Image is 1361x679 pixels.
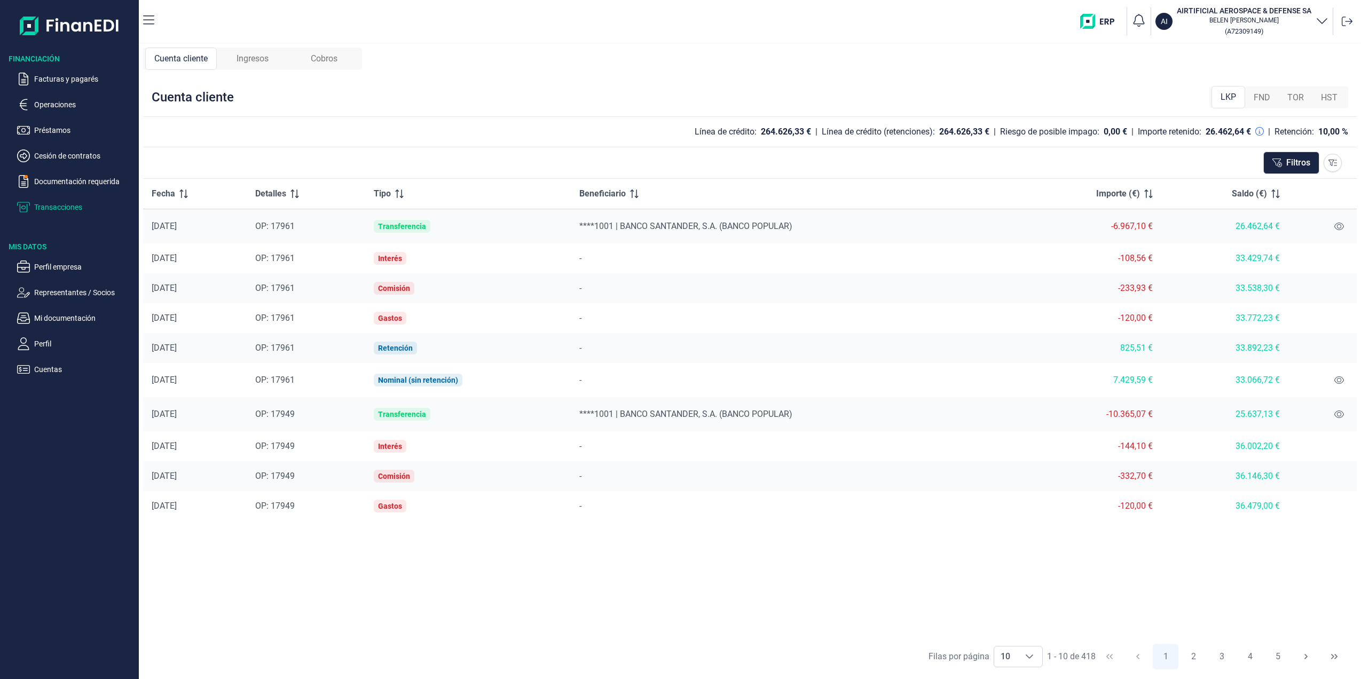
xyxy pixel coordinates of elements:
[34,175,135,188] p: Documentación requerida
[378,254,402,263] div: Interés
[1104,127,1127,137] div: 0,00 €
[152,89,234,106] div: Cuenta cliente
[1279,87,1312,108] div: TOR
[152,343,238,353] div: [DATE]
[152,221,238,232] div: [DATE]
[1263,152,1319,174] button: Filtros
[1254,91,1270,104] span: FND
[579,471,581,481] span: -
[579,441,581,451] span: -
[579,501,581,511] span: -
[579,375,581,385] span: -
[1027,253,1153,264] div: -108,56 €
[255,441,295,451] span: OP: 17949
[255,343,295,353] span: OP: 17961
[255,253,295,263] span: OP: 17961
[152,471,238,481] div: [DATE]
[994,125,996,138] div: |
[17,149,135,162] button: Cesión de contratos
[929,650,989,663] div: Filas por página
[1275,127,1314,137] div: Retención:
[1170,221,1279,232] div: 26.462,64 €
[1161,16,1168,27] p: AI
[1017,646,1042,667] div: Choose
[34,124,135,137] p: Préstamos
[1125,644,1151,669] button: Previous Page
[378,376,458,384] div: Nominal (sin retención)
[154,52,208,65] span: Cuenta cliente
[1170,375,1279,385] div: 33.066,72 €
[34,260,135,273] p: Perfil empresa
[761,127,811,137] div: 264.626,33 €
[1131,125,1134,138] div: |
[237,52,269,65] span: Ingresos
[815,125,817,138] div: |
[1170,283,1279,294] div: 33.538,30 €
[579,253,581,263] span: -
[1027,471,1153,481] div: -332,70 €
[1027,221,1153,232] div: -6.967,10 €
[1268,125,1270,138] div: |
[579,313,581,323] span: -
[17,312,135,325] button: Mi documentación
[17,124,135,137] button: Préstamos
[255,313,295,323] span: OP: 17961
[1177,5,1311,16] h3: AIRTIFICIAL AEROSPACE & DEFENSE SA
[34,286,135,299] p: Representantes / Socios
[1027,343,1153,353] div: 825,51 €
[255,283,295,293] span: OP: 17961
[152,441,238,452] div: [DATE]
[378,284,410,293] div: Comisión
[1245,87,1279,108] div: FND
[1293,644,1319,669] button: Next Page
[695,127,757,137] div: Línea de crédito:
[1153,644,1178,669] button: Page 1
[994,646,1017,667] span: 10
[1321,644,1347,669] button: Last Page
[1321,91,1338,104] span: HST
[1027,283,1153,294] div: -233,93 €
[152,187,175,200] span: Fecha
[152,253,238,264] div: [DATE]
[579,343,581,353] span: -
[34,201,135,214] p: Transacciones
[1170,253,1279,264] div: 33.429,74 €
[152,375,238,385] div: [DATE]
[152,313,238,323] div: [DATE]
[1232,187,1267,200] span: Saldo (€)
[939,127,989,137] div: 264.626,33 €
[17,175,135,188] button: Documentación requerida
[17,98,135,111] button: Operaciones
[1287,91,1304,104] span: TOR
[579,221,792,231] span: ****1001 | BANCO SANTANDER, S.A. (BANCO POPULAR)
[1170,409,1279,420] div: 25.637,13 €
[1027,313,1153,323] div: -120,00 €
[1318,127,1348,137] div: 10,00 %
[17,201,135,214] button: Transacciones
[34,98,135,111] p: Operaciones
[1206,127,1251,137] div: 26.462,64 €
[378,442,402,451] div: Interés
[34,73,135,85] p: Facturas y pagarés
[1225,27,1263,35] small: Copiar cif
[152,501,238,511] div: [DATE]
[579,283,581,293] span: -
[1170,441,1279,452] div: 36.002,20 €
[34,337,135,350] p: Perfil
[1237,644,1263,669] button: Page 4
[579,187,626,200] span: Beneficiario
[1027,501,1153,511] div: -120,00 €
[1170,501,1279,511] div: 36.479,00 €
[579,409,792,419] span: ****1001 | BANCO SANTANDER, S.A. (BANCO POPULAR)
[17,337,135,350] button: Perfil
[152,409,238,420] div: [DATE]
[1138,127,1201,137] div: Importe retenido:
[152,283,238,294] div: [DATE]
[1027,409,1153,420] div: -10.365,07 €
[288,48,360,70] div: Cobros
[34,363,135,376] p: Cuentas
[17,73,135,85] button: Facturas y pagarés
[1170,313,1279,323] div: 33.772,23 €
[34,149,135,162] p: Cesión de contratos
[378,410,426,419] div: Transferencia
